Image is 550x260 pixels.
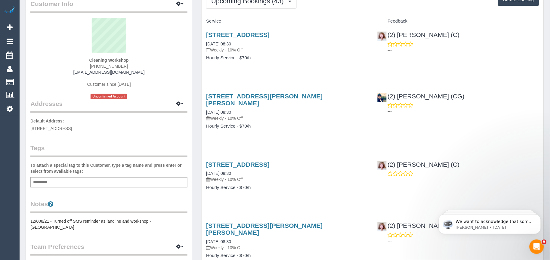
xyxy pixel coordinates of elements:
p: Message from Ellie, sent 2w ago [26,23,104,29]
legend: Team Preferences [30,242,187,256]
a: [DATE] 08:30 [206,42,231,46]
h4: Feedback [377,19,539,24]
h4: Hourly Service - $70/h [206,124,368,129]
span: [STREET_ADDRESS] [30,126,72,131]
p: --- [388,238,539,244]
h4: Hourly Service - $70/h [206,185,368,190]
p: --- [388,47,539,53]
a: [STREET_ADDRESS][PERSON_NAME][PERSON_NAME] [206,93,323,107]
span: 9 [542,240,547,244]
iframe: Intercom notifications message [430,202,550,244]
img: (2) Kerry Welfare (C) [378,222,387,231]
a: (2) [PERSON_NAME] (CG) [377,93,465,100]
p: Weekly - 10% Off [206,245,368,251]
iframe: Intercom live chat [530,240,544,254]
legend: Tags [30,144,187,157]
strong: Cleaning Workshop [89,58,129,63]
legend: Notes [30,200,187,213]
a: [STREET_ADDRESS][PERSON_NAME][PERSON_NAME] [206,222,323,236]
a: (2) [PERSON_NAME] (C) [377,222,460,229]
a: [EMAIL_ADDRESS][DOMAIN_NAME] [73,70,145,75]
img: (2) Kerry Welfare (C) [378,161,387,170]
a: [DATE] 08:30 [206,239,231,244]
p: Weekly - 10% Off [206,115,368,121]
a: [STREET_ADDRESS] [206,161,270,168]
img: (2) Kerry Welfare (C) [378,32,387,41]
a: [DATE] 08:30 [206,110,231,115]
img: Automaid Logo [4,6,16,14]
label: To attach a special tag to this Customer, type a tag name and press enter or select from availabl... [30,162,187,174]
label: Default Address: [30,118,64,124]
a: (2) [PERSON_NAME] (C) [377,31,460,38]
h4: Hourly Service - $70/h [206,55,368,60]
img: (2) Syed Razvi (CG) [378,93,387,102]
a: [STREET_ADDRESS] [206,31,270,38]
a: (2) [PERSON_NAME] (C) [377,161,460,168]
a: [DATE] 08:30 [206,171,231,176]
h4: Service [206,19,368,24]
span: [PHONE_NUMBER] [90,64,128,69]
h4: Hourly Service - $70/h [206,253,368,258]
pre: 12/008/21 - Turned off SMS reminder as landline and workshop - [GEOGRAPHIC_DATA] [30,218,187,230]
p: --- [388,177,539,183]
span: Customer since [DATE] [87,82,131,87]
p: Weekly - 10% Off [206,47,368,53]
p: Weekly - 10% Off [206,176,368,182]
span: We want to acknowledge that some users may be experiencing lag or slower performance in our softw... [26,17,104,100]
span: Unconfirmed Account [91,94,127,99]
p: --- [388,108,539,114]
